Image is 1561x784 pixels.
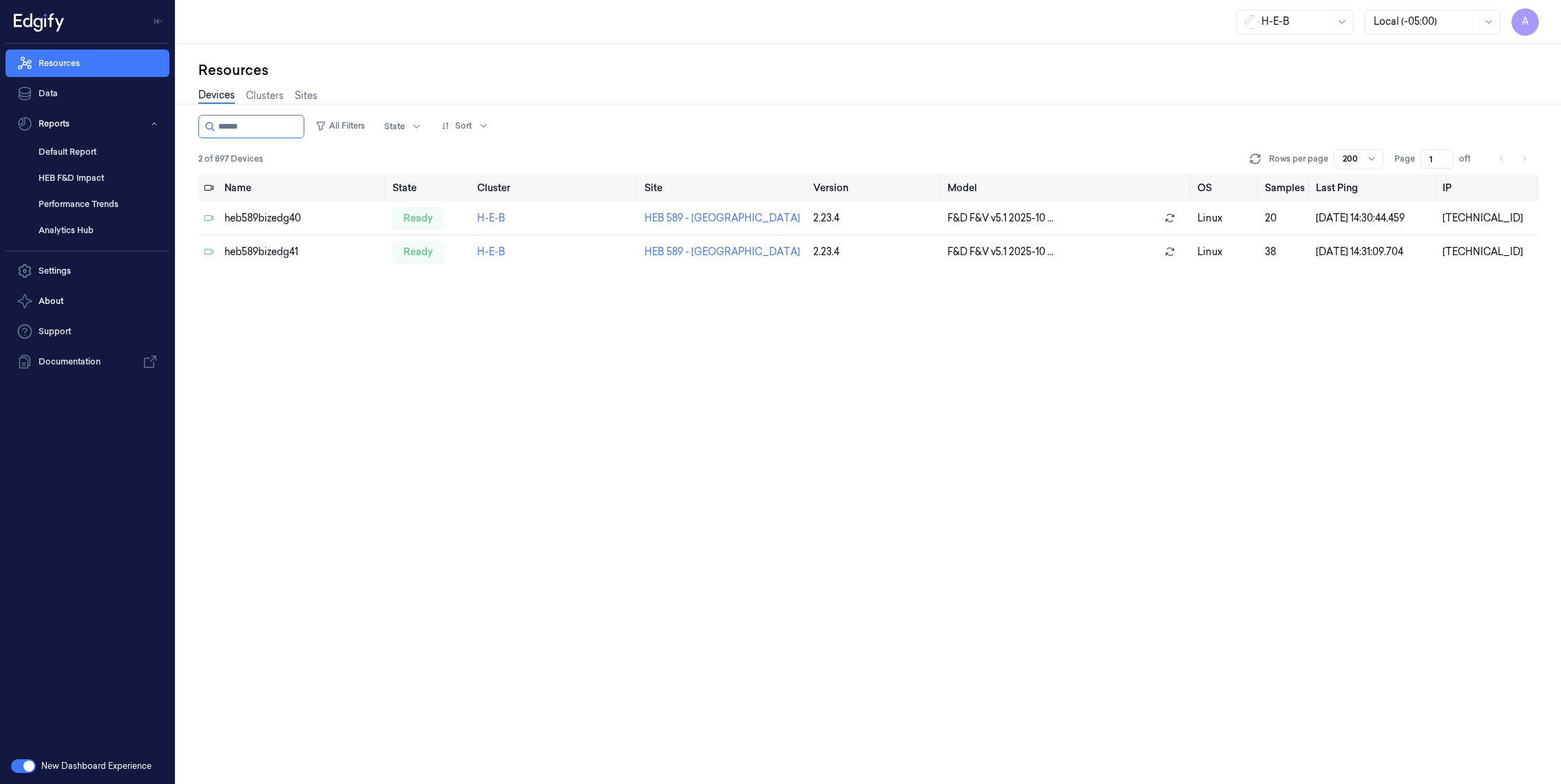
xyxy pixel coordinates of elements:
[198,88,235,104] a: Devices
[645,212,800,224] a: HEB 589 - [GEOGRAPHIC_DATA]
[477,212,505,224] a: H-E-B
[1511,8,1539,36] button: A
[1394,153,1415,165] span: Page
[28,219,169,242] a: Analytics Hub
[224,245,381,259] div: heb589bizedg41
[246,89,284,103] a: Clusters
[6,80,169,107] a: Data
[472,174,638,202] th: Cluster
[28,193,169,216] a: Performance Trends
[1316,245,1431,259] div: [DATE] 14:31:09.704
[947,245,1054,259] span: F&D F&V v5.1 2025-10 ...
[813,211,936,226] div: 2.23.4
[6,348,169,375] a: Documentation
[392,207,444,229] div: ready
[1316,211,1431,226] div: [DATE] 14:30:44.459
[6,50,169,77] a: Resources
[1310,174,1436,202] th: Last Ping
[1437,174,1539,202] th: IP
[1459,153,1481,165] span: of 1
[477,246,505,258] a: H-E-B
[639,174,808,202] th: Site
[224,211,381,226] div: heb589bizedg40
[147,10,169,32] button: Toggle Navigation
[813,245,936,259] div: 2.23.4
[6,257,169,285] a: Settings
[28,166,169,190] a: HEB F&D Impact
[1192,174,1259,202] th: OS
[942,174,1193,202] th: Model
[295,89,317,103] a: Sites
[6,110,169,138] button: Reports
[198,61,1539,80] div: Resources
[1259,174,1310,202] th: Samples
[6,287,169,315] button: About
[1269,153,1328,165] p: Rows per page
[645,246,800,258] a: HEB 589 - [GEOGRAPHIC_DATA]
[198,153,263,165] span: 2 of 897 Devices
[1443,245,1533,259] div: [TECHNICAL_ID]
[28,140,169,164] a: Default Report
[392,241,444,263] div: ready
[808,174,941,202] th: Version
[387,174,472,202] th: State
[1197,211,1254,226] p: linux
[6,318,169,345] a: Support
[219,174,387,202] th: Name
[1265,245,1305,259] div: 38
[1492,149,1533,168] nav: pagination
[947,211,1054,226] span: F&D F&V v5.1 2025-10 ...
[310,115,370,137] button: All Filters
[1443,211,1533,226] div: [TECHNICAL_ID]
[1265,211,1305,226] div: 20
[1197,245,1254,259] p: linux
